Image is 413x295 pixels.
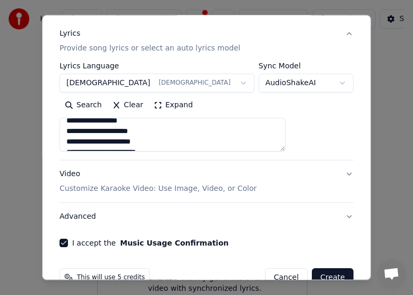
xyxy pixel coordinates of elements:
button: I accept the [120,239,229,247]
span: This will use 5 credits [77,273,145,282]
p: Customize Karaoke Video: Use Image, Video, or Color [60,184,257,194]
button: Expand [149,97,198,114]
button: VideoCustomize Karaoke Video: Use Image, Video, or Color [60,160,353,202]
label: Sync Model [259,62,353,69]
div: LyricsProvide song lyrics or select an auto lyrics model [60,62,353,160]
button: Search [60,97,107,114]
div: Lyrics [60,28,80,39]
div: Video [60,169,257,194]
button: LyricsProvide song lyrics or select an auto lyrics model [60,20,353,62]
p: Provide song lyrics or select an auto lyrics model [60,43,240,54]
button: Advanced [60,203,353,230]
label: I accept the [72,239,229,247]
button: Clear [107,97,149,114]
button: Create [312,268,353,287]
button: Cancel [265,268,308,287]
label: Lyrics Language [60,62,254,69]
